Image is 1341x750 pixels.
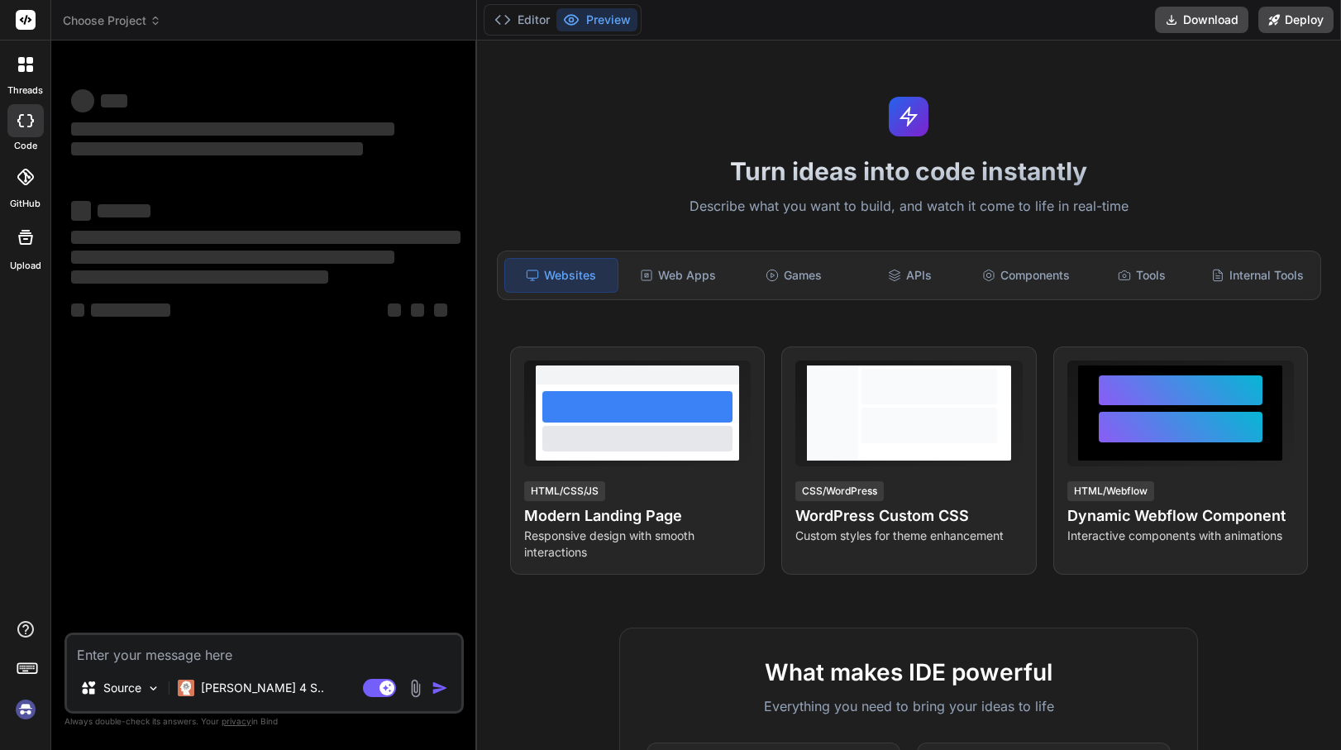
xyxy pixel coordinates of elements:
[1086,258,1198,293] div: Tools
[524,481,605,501] div: HTML/CSS/JS
[853,258,966,293] div: APIs
[71,303,84,317] span: ‌
[1258,7,1334,33] button: Deploy
[91,303,170,317] span: ‌
[411,303,424,317] span: ‌
[222,716,251,726] span: privacy
[432,680,448,696] img: icon
[556,8,637,31] button: Preview
[201,680,324,696] p: [PERSON_NAME] 4 S..
[98,204,150,217] span: ‌
[101,94,127,107] span: ‌
[14,139,37,153] label: code
[71,251,394,264] span: ‌
[647,655,1171,690] h2: What makes IDE powerful
[1155,7,1248,33] button: Download
[487,196,1331,217] p: Describe what you want to build, and watch it come to life in real-time
[178,680,194,696] img: Claude 4 Sonnet
[487,156,1331,186] h1: Turn ideas into code instantly
[1201,258,1314,293] div: Internal Tools
[388,303,401,317] span: ‌
[406,679,425,698] img: attachment
[524,528,751,561] p: Responsive design with smooth interactions
[795,528,1022,544] p: Custom styles for theme enhancement
[1067,528,1294,544] p: Interactive components with animations
[10,197,41,211] label: GitHub
[146,681,160,695] img: Pick Models
[71,89,94,112] span: ‌
[71,142,363,155] span: ‌
[795,481,884,501] div: CSS/WordPress
[647,696,1171,716] p: Everything you need to bring your ideas to life
[1067,504,1294,528] h4: Dynamic Webflow Component
[969,258,1081,293] div: Components
[434,303,447,317] span: ‌
[12,695,40,724] img: signin
[10,259,41,273] label: Upload
[63,12,161,29] span: Choose Project
[64,714,464,729] p: Always double-check its answers. Your in Bind
[71,270,328,284] span: ‌
[103,680,141,696] p: Source
[488,8,556,31] button: Editor
[7,84,43,98] label: threads
[524,504,751,528] h4: Modern Landing Page
[622,258,734,293] div: Web Apps
[504,258,618,293] div: Websites
[737,258,850,293] div: Games
[1067,481,1154,501] div: HTML/Webflow
[795,504,1022,528] h4: WordPress Custom CSS
[71,231,461,244] span: ‌
[71,201,91,221] span: ‌
[71,122,394,136] span: ‌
